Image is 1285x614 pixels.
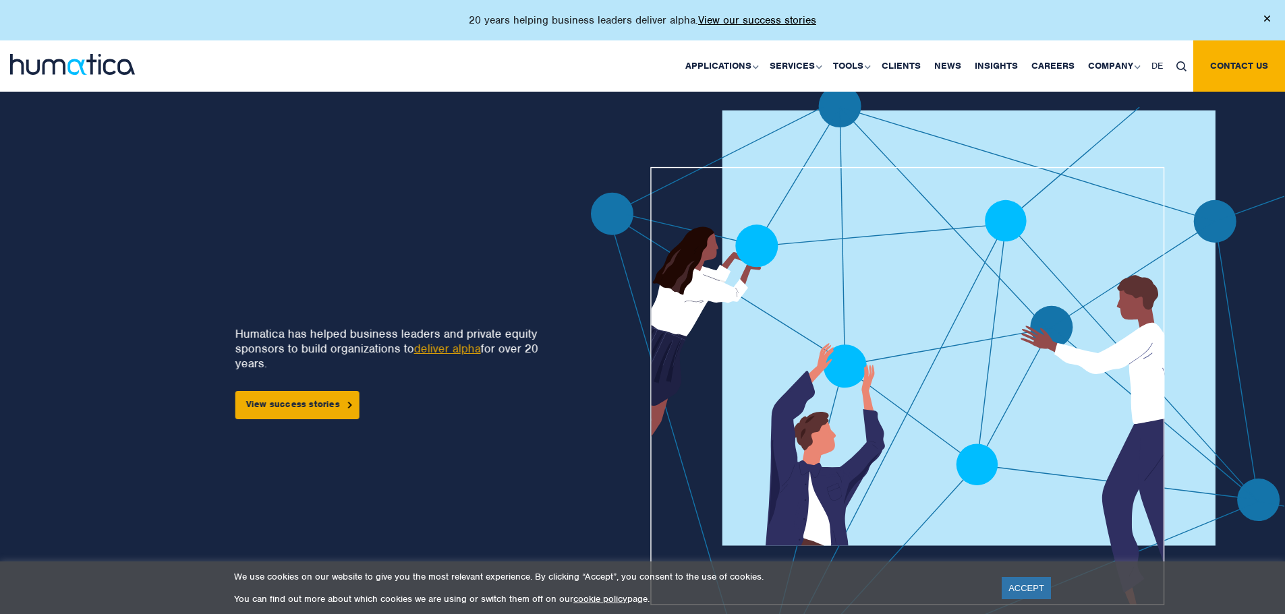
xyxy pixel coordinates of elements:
a: Company [1081,40,1145,92]
a: Tools [826,40,875,92]
p: We use cookies on our website to give you the most relevant experience. By clicking “Accept”, you... [234,571,985,582]
a: Insights [968,40,1025,92]
a: cookie policy [573,593,627,605]
a: Careers [1025,40,1081,92]
a: Applications [679,40,763,92]
a: ACCEPT [1002,577,1051,599]
a: View success stories [235,391,359,419]
img: logo [10,54,135,75]
p: 20 years helping business leaders deliver alpha. [469,13,816,27]
a: Services [763,40,826,92]
img: arrowicon [348,402,352,408]
a: DE [1145,40,1170,92]
a: View our success stories [698,13,816,27]
span: DE [1151,60,1163,71]
a: News [927,40,968,92]
p: Humatica has helped business leaders and private equity sponsors to build organizations to for ov... [235,326,547,371]
img: search_icon [1176,61,1187,71]
a: Clients [875,40,927,92]
p: You can find out more about which cookies we are using or switch them off on our page. [234,593,985,605]
a: Contact us [1193,40,1285,92]
a: deliver alpha [413,341,480,356]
